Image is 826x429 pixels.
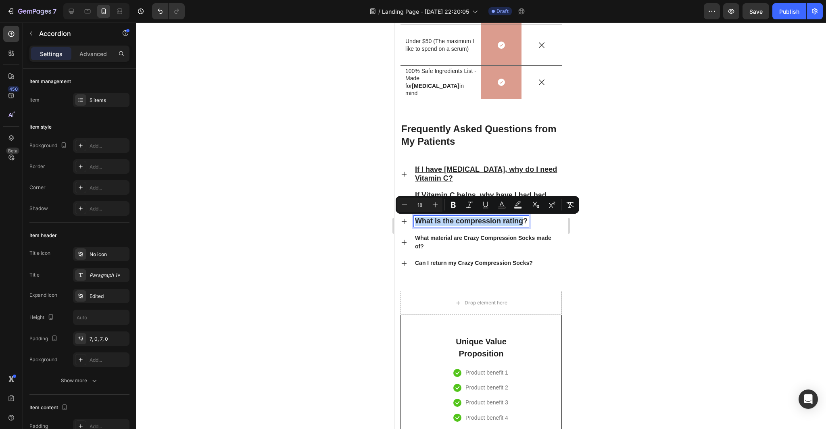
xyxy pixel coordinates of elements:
[394,23,568,429] iframe: Design area
[29,184,46,191] div: Corner
[29,140,69,151] div: Background
[382,7,469,16] span: Landing Page - [DATE] 22:20:05
[79,50,107,58] p: Advanced
[29,163,45,170] div: Border
[29,78,71,85] div: Item management
[396,196,579,214] div: Editor contextual toolbar
[3,3,60,19] button: 7
[6,148,19,154] div: Beta
[90,272,127,279] div: Paragraph 1*
[29,356,57,363] div: Background
[90,97,127,104] div: 5 items
[799,389,818,409] div: Open Intercom Messenger
[90,251,127,258] div: No icon
[496,8,509,15] span: Draft
[29,312,56,323] div: Height
[90,142,127,150] div: Add...
[90,163,127,171] div: Add...
[61,377,98,385] div: Show more
[29,271,40,279] div: Title
[772,3,806,19] button: Publish
[29,292,57,299] div: Expand icon
[29,373,129,388] button: Show more
[39,29,108,38] p: Accordion
[29,232,57,239] div: Item header
[73,310,129,325] input: Auto
[90,356,127,364] div: Add...
[743,3,769,19] button: Save
[29,123,52,131] div: Item style
[152,3,185,19] div: Undo/Redo
[378,7,380,16] span: /
[40,50,63,58] p: Settings
[29,402,69,413] div: Item content
[90,205,127,212] div: Add...
[29,96,40,104] div: Item
[53,6,56,16] p: 7
[29,205,48,212] div: Shadow
[29,250,50,257] div: Title icon
[90,335,127,343] div: 7, 0, 7, 0
[90,184,127,192] div: Add...
[29,333,59,344] div: Padding
[90,293,127,300] div: Edited
[779,7,799,16] div: Publish
[8,86,19,92] div: 450
[749,8,763,15] span: Save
